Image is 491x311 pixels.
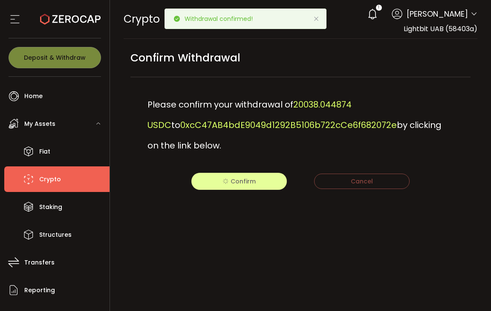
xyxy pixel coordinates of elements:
span: Home [24,90,43,102]
span: [PERSON_NAME] [407,8,468,20]
span: Staking [39,201,62,213]
span: Fiat [39,145,50,158]
span: Lightbit UAB (58403a) [404,24,477,34]
span: 1 [378,5,379,11]
span: Cancel [351,177,373,186]
button: Cancel [314,174,410,189]
span: Confirm Withdrawal [130,48,240,67]
iframe: Chat Widget [392,219,491,311]
span: Crypto [124,12,160,26]
span: Crypto [39,173,61,186]
span: Please confirm your withdrawal of [147,99,293,110]
p: Withdrawal confirmed! [185,16,260,22]
span: to [171,119,180,131]
span: Reporting [24,284,55,296]
span: My Assets [24,118,55,130]
span: 0xcC47AB4bdE9049d1292B5106b722cCe6f682072e [180,119,397,131]
span: Transfers [24,256,55,269]
span: Deposit & Withdraw [24,55,86,61]
span: Structures [39,229,72,241]
button: Deposit & Withdraw [9,47,101,68]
